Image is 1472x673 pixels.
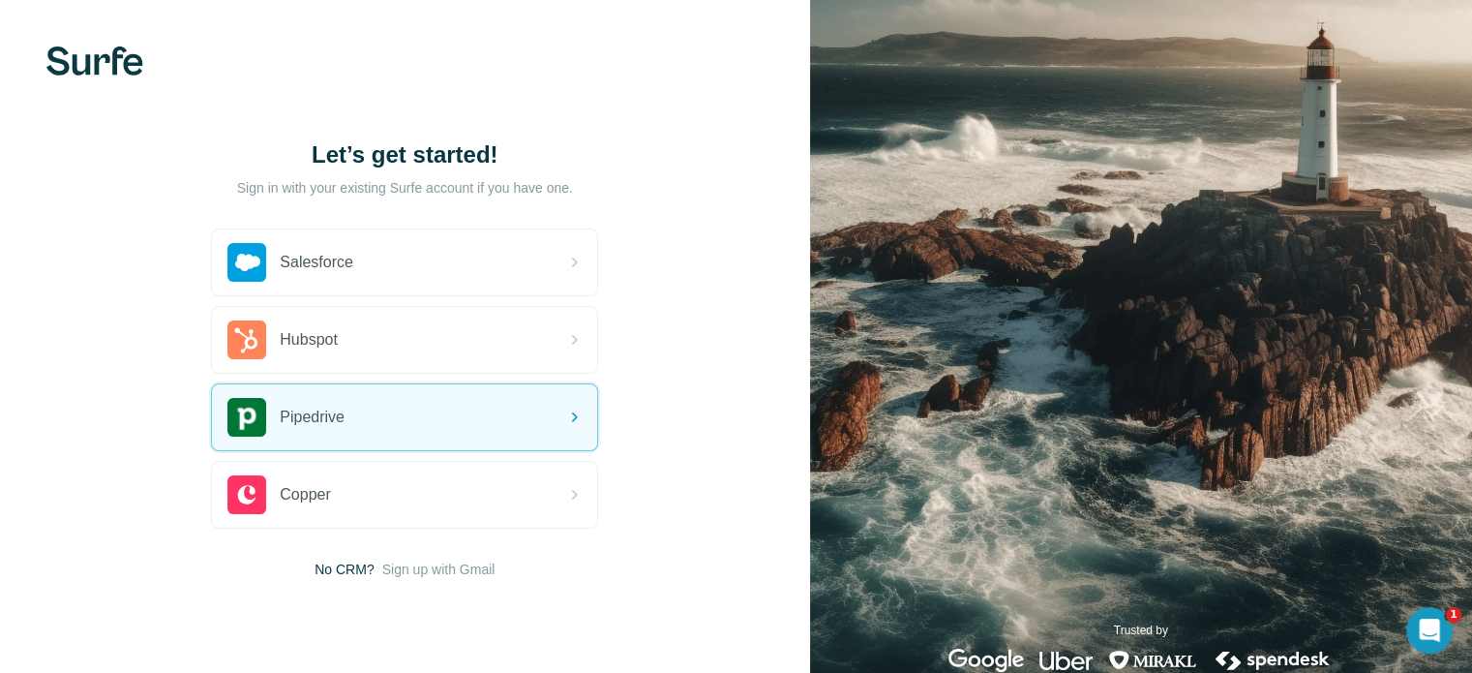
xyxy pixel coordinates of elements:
h1: Let’s get started! [211,139,598,170]
img: copper's logo [227,475,266,514]
p: Sign in with your existing Surfe account if you have one. [237,178,573,198]
img: mirakl's logo [1108,649,1197,672]
img: hubspot's logo [227,321,266,359]
img: uber's logo [1039,649,1093,672]
img: spendesk's logo [1213,649,1333,672]
span: Hubspot [280,328,338,352]
img: salesforce's logo [227,243,266,282]
span: 1 [1446,607,1461,623]
span: Pipedrive [280,406,345,429]
span: Salesforce [280,251,353,274]
img: pipedrive's logo [227,398,266,437]
iframe: Intercom live chat [1406,607,1453,654]
span: Copper [280,483,330,506]
img: Surfe's logo [46,46,143,76]
p: Trusted by [1114,622,1168,639]
img: google's logo [948,649,1024,672]
span: No CRM? [315,560,374,579]
button: Sign up with Gmail [382,560,496,579]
